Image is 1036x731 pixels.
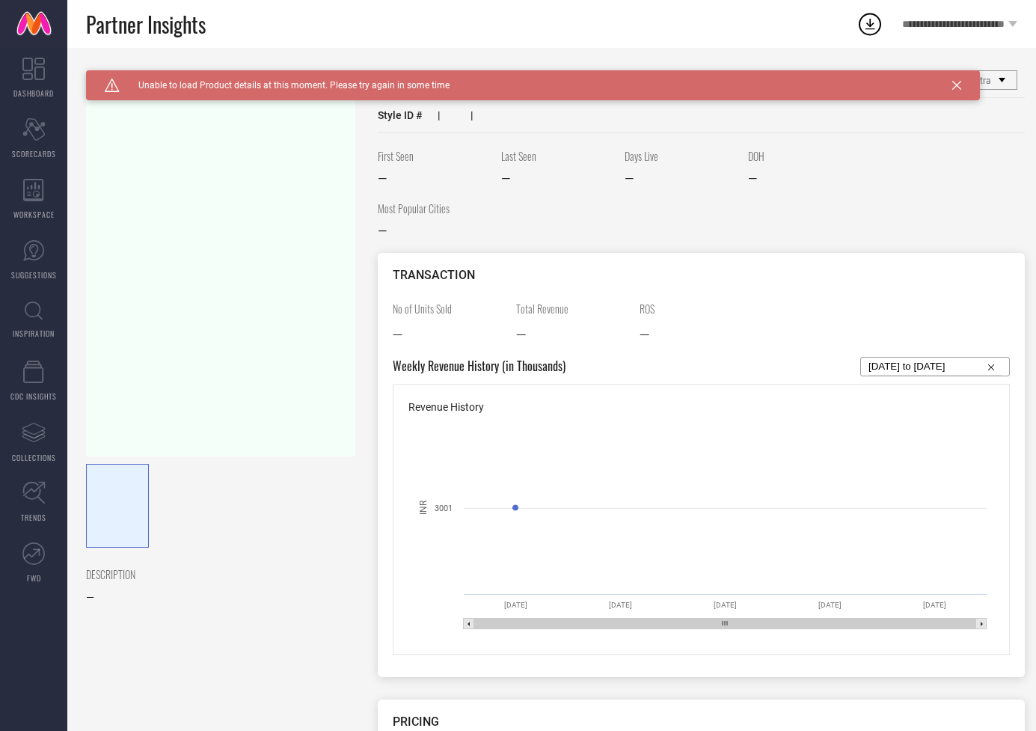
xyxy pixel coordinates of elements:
[393,324,402,342] span: —
[378,201,490,216] span: Most Popular Cities
[504,601,527,609] text: [DATE]
[640,301,752,316] span: ROS
[86,566,344,582] span: DESCRIPTION
[21,512,46,523] span: TRENDS
[393,715,1010,729] div: PRICING
[378,148,490,164] span: First Seen
[418,500,429,515] text: INR
[378,109,423,121] span: Style ID #
[27,572,41,584] span: FWD
[625,171,634,186] span: —
[748,171,757,186] span: —
[818,601,842,609] text: [DATE]
[13,88,54,99] span: DASHBOARD
[748,148,860,164] span: DOH
[609,601,632,609] text: [DATE]
[378,171,387,186] span: —
[86,591,94,603] span: —
[868,358,1002,376] input: Select...
[625,148,737,164] span: Days Live
[13,328,55,339] span: INSPIRATION
[516,301,628,316] span: Total Revenue
[393,301,505,316] span: No of Units Sold
[501,171,510,186] span: —
[408,401,484,413] span: Revenue History
[120,80,450,91] span: Unable to load Product details at this moment. Please try again in some time
[923,601,946,609] text: [DATE]
[516,324,526,342] span: —
[12,148,56,159] span: SCORECARDS
[393,357,565,376] span: Weekly Revenue History (in Thousands)
[10,391,57,402] span: CDC INSIGHTS
[12,452,56,463] span: COLLECTIONS
[856,10,883,37] div: Open download list
[86,9,206,40] span: Partner Insights
[11,269,57,281] span: SUGGESTIONS
[501,148,613,164] span: Last Seen
[435,504,453,513] text: 3001
[393,268,1010,282] div: TRANSACTION
[13,209,55,220] span: WORKSPACE
[378,224,387,238] span: —
[714,601,737,609] text: [DATE]
[640,324,649,342] span: —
